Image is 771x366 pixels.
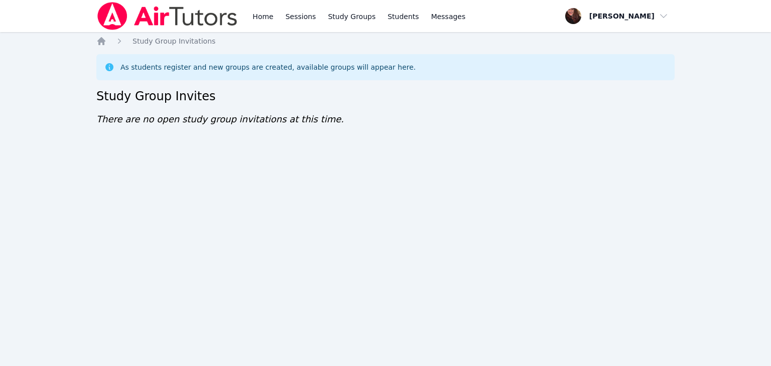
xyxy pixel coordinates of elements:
[96,2,238,30] img: Air Tutors
[133,36,215,46] a: Study Group Invitations
[120,62,416,72] div: As students register and new groups are created, available groups will appear here.
[96,114,344,124] span: There are no open study group invitations at this time.
[431,12,466,22] span: Messages
[133,37,215,45] span: Study Group Invitations
[96,36,675,46] nav: Breadcrumb
[96,88,675,104] h2: Study Group Invites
